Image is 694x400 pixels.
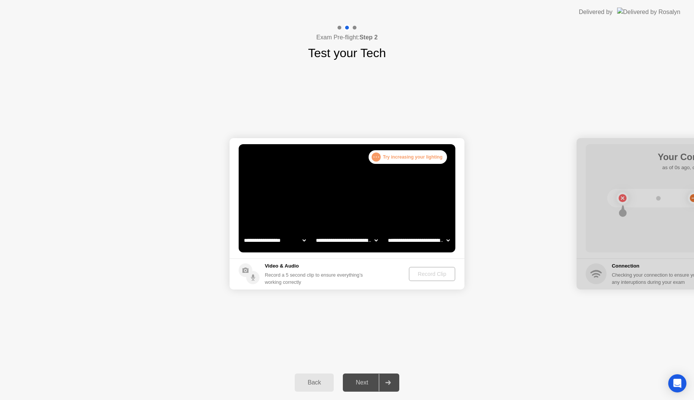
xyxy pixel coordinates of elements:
[314,233,379,248] select: Available speakers
[369,150,447,164] div: Try increasing your lighting
[265,262,366,270] h5: Video & Audio
[343,374,399,392] button: Next
[295,374,334,392] button: Back
[617,8,680,16] img: Delivered by Rosalyn
[412,271,452,277] div: Record Clip
[316,33,378,42] h4: Exam Pre-flight:
[409,267,455,281] button: Record Clip
[308,44,386,62] h1: Test your Tech
[668,374,686,392] div: Open Intercom Messenger
[386,233,451,248] select: Available microphones
[242,233,307,248] select: Available cameras
[372,153,381,162] div: . . .
[579,8,613,17] div: Delivered by
[360,34,378,40] b: Step 2
[366,153,375,162] div: !
[345,379,379,386] div: Next
[297,379,331,386] div: Back
[265,271,366,286] div: Record a 5 second clip to ensure everything’s working correctly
